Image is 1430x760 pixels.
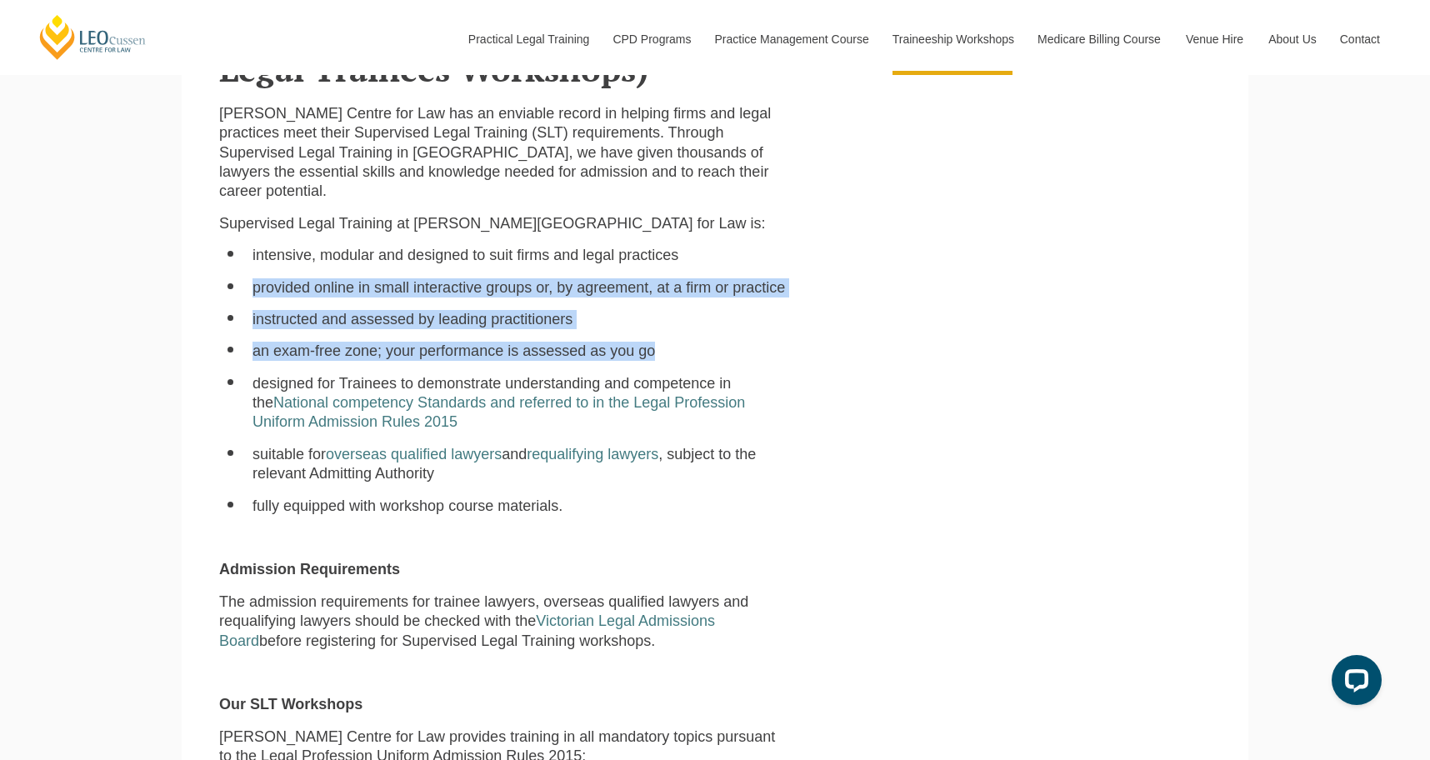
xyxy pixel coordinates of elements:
a: Victorian Legal Admissions Board [219,612,715,648]
a: CPD Programs [600,3,702,75]
p: The admission requirements for trainee lawyers, overseas qualified lawyers and requalifying lawye... [219,592,787,651]
li: intensive, modular and designed to suit firms and legal practices [252,246,787,265]
a: requalifying lawyers [527,446,658,462]
li: instructed and assessed by leading practitioners [252,310,787,329]
li: fully equipped with workshop course materials. [252,497,787,516]
li: suitable for and , subject to the relevant Admitting Authority [252,445,787,484]
a: National competency Standards and referred to in the Legal Profession Uniform Admission Rules 2015 [252,394,745,430]
a: Practice Management Course [702,3,880,75]
a: Venue Hire [1173,3,1256,75]
p: [PERSON_NAME] Centre for Law has an enviable record in helping firms and legal practices meet the... [219,104,787,202]
a: Traineeship Workshops [880,3,1025,75]
li: designed for Trainees to demonstrate understanding and competence in the [252,374,787,432]
iframe: LiveChat chat widget [1318,648,1388,718]
a: Contact [1327,3,1392,75]
a: Practical Legal Training [456,3,601,75]
h2: About our Traineeship Workshops (now known as Supervised Legal Trainees Workshops) [219,14,1211,87]
li: an exam-free zone; your performance is assessed as you go [252,342,787,361]
strong: Our SLT Workshops [219,696,362,712]
p: Supervised Legal Training at [PERSON_NAME][GEOGRAPHIC_DATA] for Law is: [219,214,787,233]
a: overseas qualified lawyers [326,446,502,462]
a: Medicare Billing Course [1025,3,1173,75]
a: [PERSON_NAME] Centre for Law [37,13,148,61]
li: provided online in small interactive groups or, by agreement, at a firm or practice [252,278,787,297]
a: About Us [1256,3,1327,75]
strong: Admission Requirements [219,561,400,577]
